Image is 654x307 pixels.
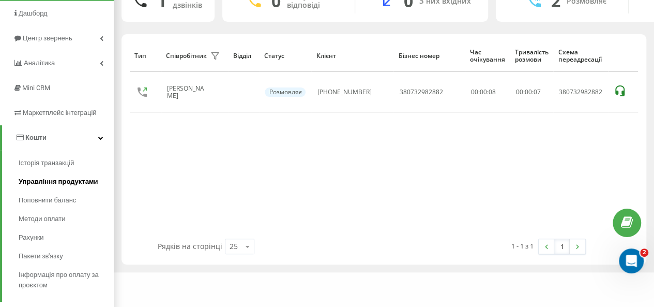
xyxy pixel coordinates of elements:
[470,49,505,64] div: Час очікування
[19,154,114,172] a: Історія транзакцій
[19,158,74,168] span: Історія транзакцій
[233,52,254,60] div: Відділ
[166,52,207,60] div: Співробітник
[554,239,570,254] a: 1
[640,248,648,257] span: 2
[19,266,114,295] a: Інформація про оплату за проєктом
[19,172,114,191] a: Управління продуктами
[19,210,114,228] a: Методи оплати
[399,52,460,60] div: Бізнес номер
[559,89,602,96] div: 380732982882
[399,89,443,96] div: 380732982882
[264,52,307,60] div: Статус
[25,134,47,141] span: Кошти
[23,109,97,116] span: Маркетплейс інтеграцій
[19,195,76,206] span: Поповнити баланс
[134,52,156,60] div: Тип
[19,214,65,224] span: Методи оплати
[19,228,114,247] a: Рахунки
[24,59,55,67] span: Аналiтика
[19,270,109,290] span: Інформація про оплату за проєктом
[524,87,531,96] span: 00
[619,248,644,273] iframe: Intercom live chat
[19,191,114,210] a: Поповнити баланс
[2,125,114,150] a: Кошти
[265,87,306,97] div: Розмовляє
[558,49,603,64] div: Схема переадресації
[158,241,222,251] span: Рядків на сторінці
[19,177,98,187] span: Управління продуктами
[317,89,371,96] div: [PHONE_NUMBER]
[316,52,389,60] div: Клієнт
[470,89,504,96] div: 00:00:08
[167,85,208,100] div: [PERSON_NAME]
[515,89,540,96] div: : :
[19,251,63,261] span: Пакети зв'язку
[19,9,48,17] span: Дашборд
[19,247,114,266] a: Пакети зв'язку
[23,34,72,42] span: Центр звернень
[533,87,540,96] span: 07
[515,49,549,64] div: Тривалість розмови
[19,232,44,243] span: Рахунки
[511,241,534,251] div: 1 - 1 з 1
[22,84,50,92] span: Mini CRM
[230,241,238,252] div: 25
[515,87,523,96] span: 00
